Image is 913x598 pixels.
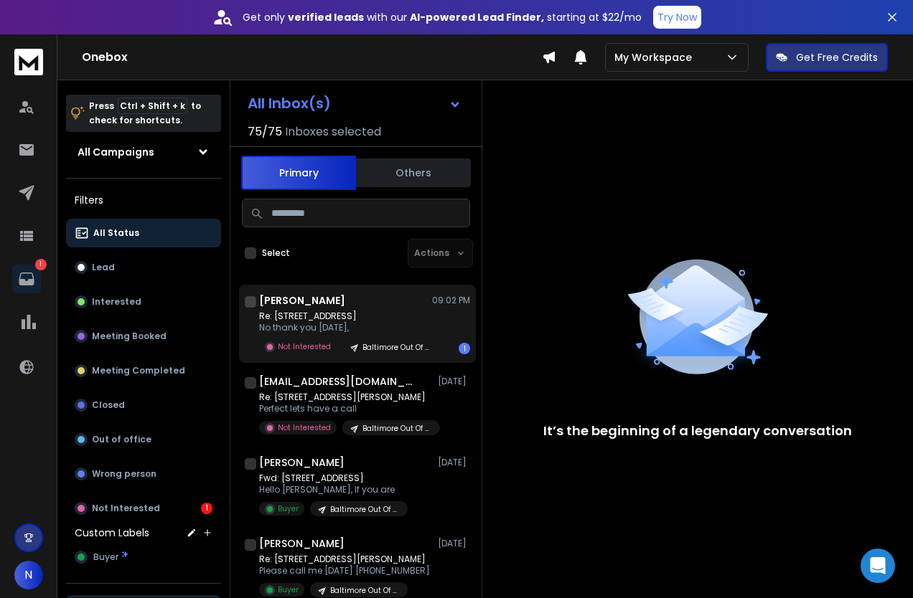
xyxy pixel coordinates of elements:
[66,288,221,316] button: Interested
[278,503,299,514] p: Buyer
[278,422,331,433] p: Not Interested
[92,399,125,411] p: Closed
[14,49,43,75] img: logo
[259,484,408,495] p: Hello [PERSON_NAME], If you are
[259,310,431,322] p: Re: [STREET_ADDRESS]
[278,341,331,352] p: Not Interested
[356,157,471,189] button: Others
[66,253,221,282] button: Lead
[92,262,115,273] p: Lead
[66,494,221,523] button: Not Interested1
[410,10,544,24] strong: AI-powered Lead Finder,
[766,43,888,72] button: Get Free Credits
[259,565,430,576] p: Please call me [DATE] [PHONE_NUMBER]
[93,551,118,563] span: Buyer
[201,503,212,514] div: 1
[459,343,470,354] div: 1
[657,10,697,24] p: Try Now
[278,584,299,595] p: Buyer
[66,190,221,210] h3: Filters
[259,473,408,484] p: Fwd: [STREET_ADDRESS]
[35,259,47,270] p: 1
[66,543,221,571] button: Buyer
[288,10,364,24] strong: verified leads
[259,403,431,414] p: Perfect lets have a call
[259,536,345,551] h1: [PERSON_NAME]
[330,585,399,596] p: Baltimore Out Of State Home Owners
[92,503,160,514] p: Not Interested
[285,123,381,141] h3: Inboxes selected
[259,455,345,470] h1: [PERSON_NAME]
[14,561,43,589] button: N
[438,538,470,549] p: [DATE]
[92,434,151,445] p: Out of office
[78,145,154,159] h1: All Campaigns
[259,391,431,403] p: Re: [STREET_ADDRESS][PERSON_NAME]
[92,468,156,480] p: Wrong person
[262,247,290,259] label: Select
[66,460,221,488] button: Wrong person
[66,356,221,385] button: Meeting Completed
[89,99,201,128] p: Press to check for shortcuts.
[92,296,141,308] p: Interested
[92,365,185,376] p: Meeting Completed
[241,156,356,190] button: Primary
[614,50,698,65] p: My Workspace
[66,391,221,419] button: Closed
[259,554,430,565] p: Re: [STREET_ADDRESS][PERSON_NAME]
[236,89,473,118] button: All Inbox(s)
[248,96,331,110] h1: All Inbox(s)
[543,421,852,441] p: It’s the beginning of a legendary conversation
[93,227,139,239] p: All Status
[861,549,895,583] div: Open Intercom Messenger
[438,457,470,468] p: [DATE]
[243,10,642,24] p: Get only with our starting at $22/mo
[12,265,41,293] a: 1
[118,98,187,114] span: Ctrl + Shift + k
[362,423,431,434] p: Baltimore Out Of State Home Owners
[75,526,149,540] h3: Custom Labels
[66,138,221,166] button: All Campaigns
[432,295,470,306] p: 09:02 PM
[362,342,431,353] p: Baltimore Out Of State Home Owners
[66,425,221,454] button: Out of office
[92,331,167,342] p: Meeting Booked
[82,49,542,66] h1: Onebox
[66,219,221,247] button: All Status
[259,322,431,333] p: No thank you [DATE],
[66,322,221,351] button: Meeting Booked
[248,123,282,141] span: 75 / 75
[438,376,470,387] p: [DATE]
[330,504,399,515] p: Baltimore Out Of State Home Owners
[653,6,701,29] button: Try Now
[796,50,878,65] p: Get Free Credits
[259,374,417,389] h1: [EMAIL_ADDRESS][DOMAIN_NAME]
[259,293,345,308] h1: [PERSON_NAME]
